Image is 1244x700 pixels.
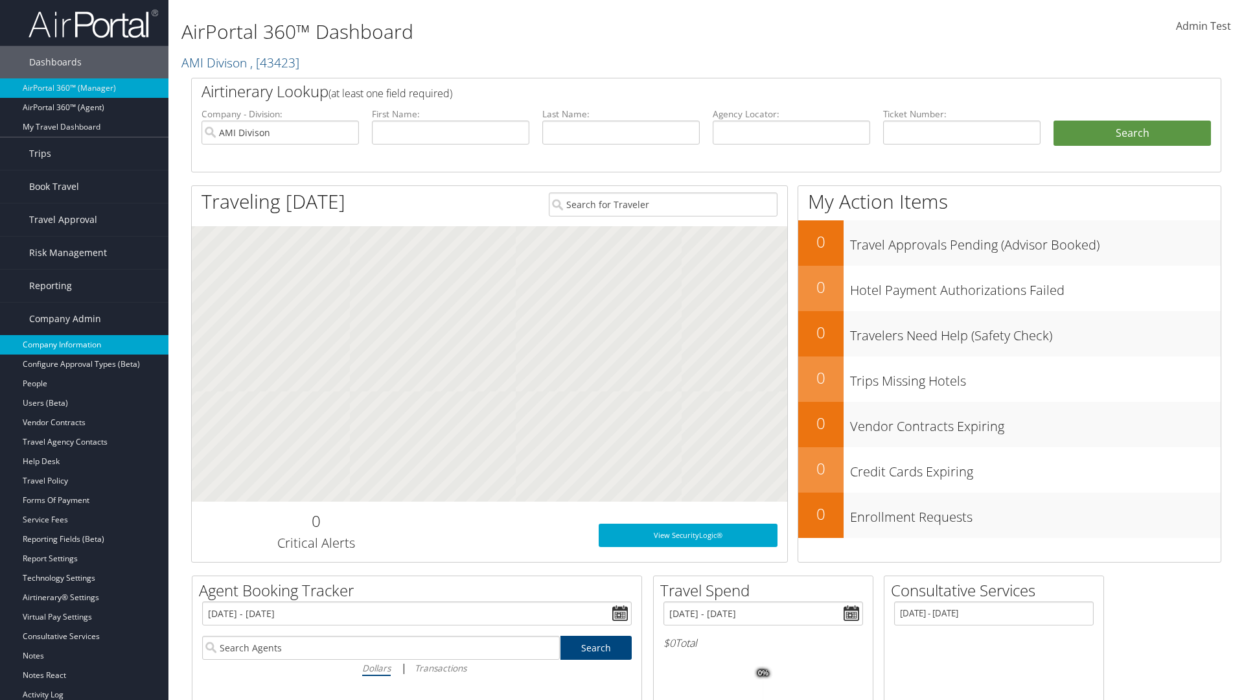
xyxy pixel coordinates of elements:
span: $0 [663,636,675,650]
img: airportal-logo.png [29,8,158,39]
input: Search Agents [202,636,560,660]
a: 0Vendor Contracts Expiring [798,402,1221,447]
a: AMI Divison [181,54,299,71]
h2: 0 [202,510,430,532]
h1: AirPortal 360™ Dashboard [181,18,881,45]
i: Dollars [362,662,391,674]
a: 0Credit Cards Expiring [798,447,1221,493]
a: 0Enrollment Requests [798,493,1221,538]
label: Last Name: [542,108,700,121]
span: Risk Management [29,237,107,269]
h2: Consultative Services [891,579,1103,601]
h2: Agent Booking Tracker [199,579,641,601]
h2: 0 [798,276,844,298]
h3: Vendor Contracts Expiring [850,411,1221,436]
span: Company Admin [29,303,101,335]
h1: Traveling [DATE] [202,188,345,215]
h2: 0 [798,231,844,253]
label: Company - Division: [202,108,359,121]
a: View SecurityLogic® [599,524,777,547]
h2: 0 [798,503,844,525]
span: (at least one field required) [328,86,452,100]
h3: Travel Approvals Pending (Advisor Booked) [850,229,1221,254]
h6: Total [663,636,863,650]
i: Transactions [415,662,466,674]
span: Book Travel [29,170,79,203]
span: Reporting [29,270,72,302]
label: Agency Locator: [713,108,870,121]
h2: 0 [798,412,844,434]
span: Dashboards [29,46,82,78]
a: 0Trips Missing Hotels [798,356,1221,402]
span: Trips [29,137,51,170]
h1: My Action Items [798,188,1221,215]
h2: 0 [798,458,844,480]
label: First Name: [372,108,529,121]
tspan: 0% [758,670,768,677]
h3: Travelers Need Help (Safety Check) [850,320,1221,345]
h3: Enrollment Requests [850,502,1221,526]
span: Travel Approval [29,204,97,236]
a: 0Hotel Payment Authorizations Failed [798,266,1221,311]
h2: Travel Spend [660,579,873,601]
a: 0Travelers Need Help (Safety Check) [798,311,1221,356]
h3: Trips Missing Hotels [850,366,1221,390]
a: Admin Test [1176,6,1231,47]
label: Ticket Number: [883,108,1041,121]
a: Search [560,636,632,660]
a: 0Travel Approvals Pending (Advisor Booked) [798,220,1221,266]
span: Admin Test [1176,19,1231,33]
h3: Hotel Payment Authorizations Failed [850,275,1221,299]
button: Search [1054,121,1211,146]
h2: 0 [798,321,844,344]
h3: Critical Alerts [202,534,430,552]
div: | [202,660,632,676]
h2: Airtinerary Lookup [202,80,1125,102]
span: , [ 43423 ] [250,54,299,71]
h2: 0 [798,367,844,389]
h3: Credit Cards Expiring [850,456,1221,481]
input: Search for Traveler [549,192,777,216]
